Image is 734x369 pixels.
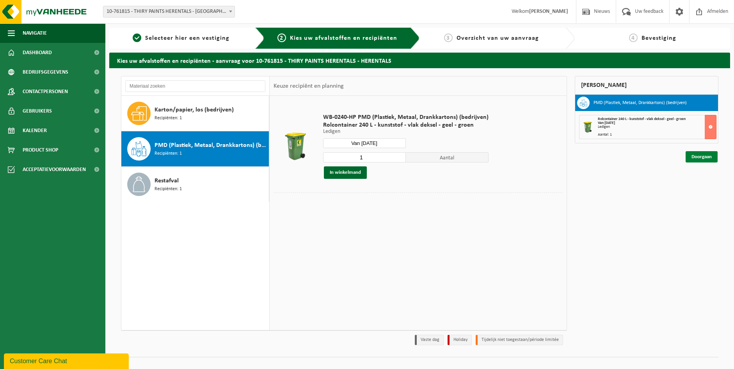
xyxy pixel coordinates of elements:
input: Selecteer datum [323,138,406,148]
iframe: chat widget [4,352,130,369]
span: 4 [629,34,638,42]
h3: PMD (Plastiek, Metaal, Drankkartons) (bedrijven) [594,97,687,109]
span: PMD (Plastiek, Metaal, Drankkartons) (bedrijven) [155,141,267,150]
button: In winkelmand [324,166,367,179]
span: Selecteer hier een vestiging [145,35,229,41]
span: 1 [133,34,141,42]
div: Ledigen [598,125,716,129]
span: Restafval [155,176,179,185]
button: Restafval Recipiënten: 1 [121,167,269,202]
input: Materiaal zoeken [125,80,265,92]
span: Rolcontainer 240 L - kunststof - vlak deksel - geel - groen [598,117,686,121]
strong: [PERSON_NAME] [529,9,568,14]
div: Keuze recipiënt en planning [270,76,348,96]
span: 2 [277,34,286,42]
span: Gebruikers [23,101,52,121]
span: Recipiënten: 1 [155,185,182,193]
span: Bedrijfsgegevens [23,62,68,82]
span: Product Shop [23,140,58,160]
span: Rolcontainer 240 L - kunststof - vlak deksel - geel - groen [323,121,489,129]
button: PMD (Plastiek, Metaal, Drankkartons) (bedrijven) Recipiënten: 1 [121,131,269,167]
li: Tijdelijk niet toegestaan/période limitée [476,335,563,345]
span: 3 [444,34,453,42]
a: Doorgaan [686,151,718,162]
span: 10-761815 - THIRY PAINTS HERENTALS - HERENTALS [103,6,235,18]
span: 10-761815 - THIRY PAINTS HERENTALS - HERENTALS [103,6,235,17]
span: Kalender [23,121,47,140]
a: 1Selecteer hier een vestiging [113,34,249,43]
h2: Kies uw afvalstoffen en recipiënten - aanvraag voor 10-761815 - THIRY PAINTS HERENTALS - HERENTALS [109,53,730,68]
span: Aantal [406,152,489,162]
span: Recipiënten: 1 [155,115,182,122]
span: Recipiënten: 1 [155,150,182,157]
button: Karton/papier, los (bedrijven) Recipiënten: 1 [121,96,269,131]
span: Overzicht van uw aanvraag [457,35,539,41]
strong: Van [DATE] [598,121,615,125]
div: Aantal: 1 [598,133,716,137]
span: WB-0240-HP PMD (Plastiek, Metaal, Drankkartons) (bedrijven) [323,113,489,121]
div: [PERSON_NAME] [575,76,718,95]
li: Holiday [448,335,472,345]
span: Karton/papier, los (bedrijven) [155,105,234,115]
span: Contactpersonen [23,82,68,101]
span: Acceptatievoorwaarden [23,160,86,179]
span: Navigatie [23,23,47,43]
span: Bevestiging [642,35,676,41]
span: Dashboard [23,43,52,62]
li: Vaste dag [415,335,444,345]
p: Ledigen [323,129,489,134]
span: Kies uw afvalstoffen en recipiënten [290,35,397,41]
